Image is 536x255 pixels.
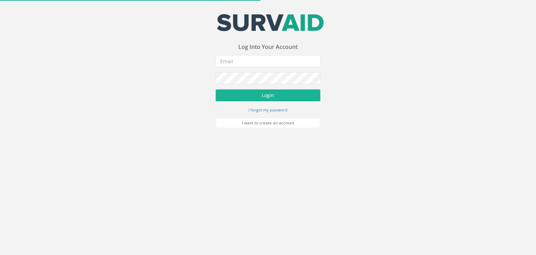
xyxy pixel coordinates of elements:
[216,44,320,50] h3: Log Into Your Account
[216,55,320,67] input: Email
[216,89,320,101] button: Login
[248,107,288,112] small: I forgot my password
[248,107,288,113] a: I forgot my password
[216,118,320,128] a: I want to create an account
